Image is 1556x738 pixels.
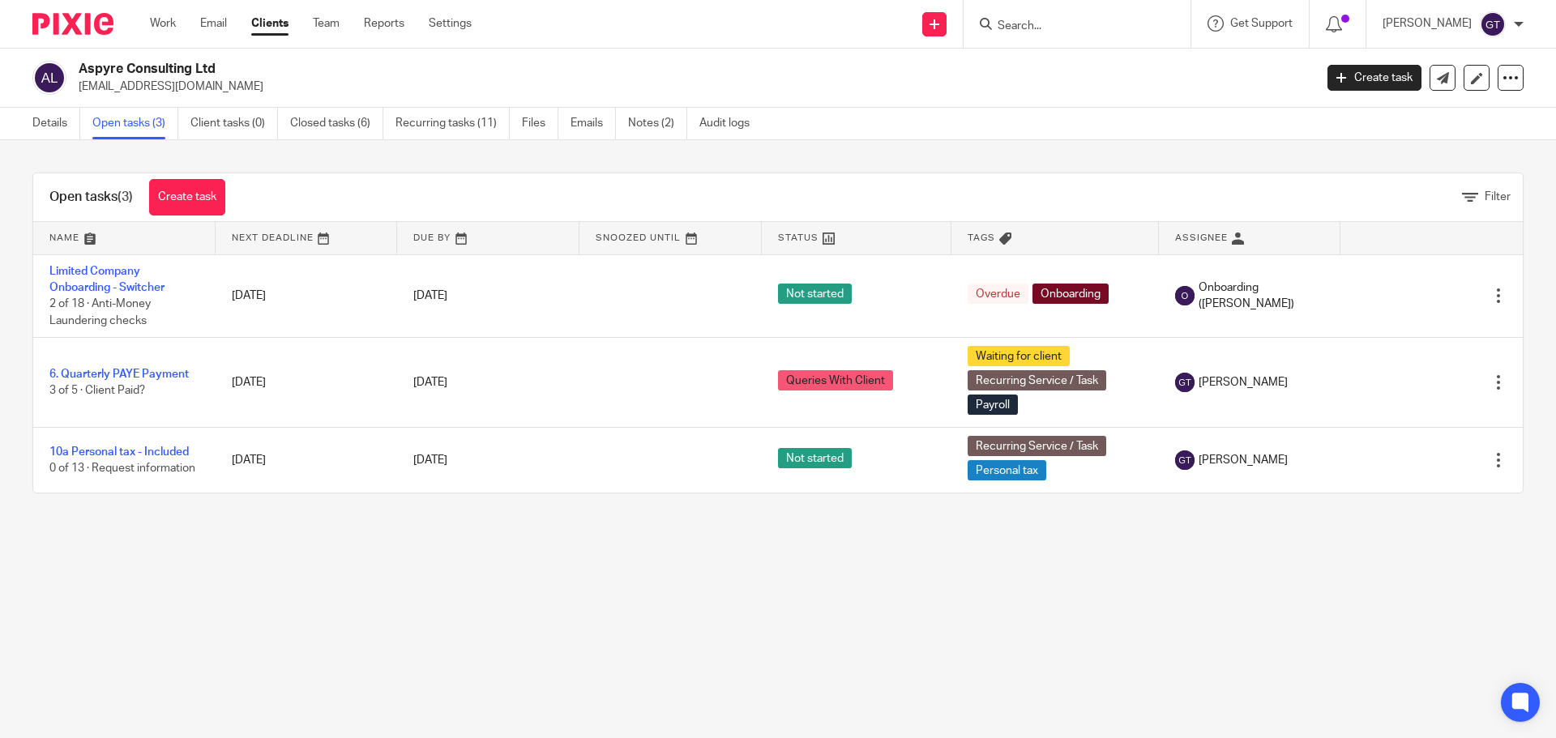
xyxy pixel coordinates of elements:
[778,233,819,242] span: Status
[49,266,165,293] a: Limited Company Onboarding - Switcher
[49,298,151,326] span: 2 of 18 · Anti-Money Laundering checks
[968,346,1070,366] span: Waiting for client
[395,108,510,139] a: Recurring tasks (11)
[49,446,189,458] a: 10a Personal tax - Included
[778,284,852,304] span: Not started
[149,179,225,215] a: Create task
[200,15,227,32] a: Email
[1230,18,1293,29] span: Get Support
[778,370,893,390] span: Queries With Client
[32,13,113,35] img: Pixie
[290,108,383,139] a: Closed tasks (6)
[49,463,195,474] span: 0 of 13 · Request information
[778,448,852,468] span: Not started
[1327,65,1421,91] a: Create task
[79,61,1058,78] h2: Aspyre Consulting Ltd
[571,108,616,139] a: Emails
[596,233,681,242] span: Snoozed Until
[413,454,447,466] span: [DATE]
[49,385,145,396] span: 3 of 5 · Client Paid?
[92,108,178,139] a: Open tasks (3)
[968,284,1028,304] span: Overdue
[216,338,398,428] td: [DATE]
[49,189,133,206] h1: Open tasks
[1199,452,1288,468] span: [PERSON_NAME]
[968,395,1018,415] span: Payroll
[364,15,404,32] a: Reports
[251,15,289,32] a: Clients
[699,108,762,139] a: Audit logs
[32,61,66,95] img: svg%3E
[968,233,995,242] span: Tags
[1175,373,1195,392] img: svg%3E
[968,436,1106,456] span: Recurring Service / Task
[216,254,398,338] td: [DATE]
[1175,450,1195,470] img: svg%3E
[429,15,472,32] a: Settings
[150,15,176,32] a: Work
[313,15,340,32] a: Team
[216,428,398,493] td: [DATE]
[1175,286,1195,305] img: svg%3E
[79,79,1303,95] p: [EMAIL_ADDRESS][DOMAIN_NAME]
[413,290,447,301] span: [DATE]
[413,377,447,388] span: [DATE]
[968,460,1046,480] span: Personal tax
[1480,11,1506,37] img: svg%3E
[996,19,1142,34] input: Search
[522,108,558,139] a: Files
[118,190,133,203] span: (3)
[1199,374,1288,390] span: [PERSON_NAME]
[628,108,687,139] a: Notes (2)
[1199,279,1325,313] span: Onboarding ([PERSON_NAME])
[49,369,189,380] a: 6. Quarterly PAYE Payment
[1383,15,1472,32] p: [PERSON_NAME]
[32,108,80,139] a: Details
[968,370,1106,390] span: Recurring Service / Task
[1485,191,1511,203] span: Filter
[190,108,278,139] a: Client tasks (0)
[1032,284,1109,304] span: Onboarding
